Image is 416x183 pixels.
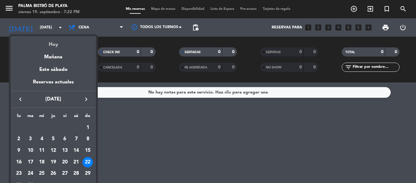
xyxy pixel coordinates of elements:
td: 28 de diciembre de 2024 [71,168,82,180]
div: 17 [25,157,36,167]
td: 17 de diciembre de 2024 [25,156,36,168]
th: martes [25,112,36,122]
div: Este sábado [11,61,96,78]
td: 24 de diciembre de 2024 [25,168,36,180]
i: keyboard_arrow_left [17,96,24,103]
td: 10 de diciembre de 2024 [25,145,36,156]
td: 3 de diciembre de 2024 [25,134,36,145]
div: 26 [48,169,58,179]
td: 19 de diciembre de 2024 [48,156,59,168]
div: 9 [14,145,24,156]
div: 3 [25,134,36,144]
div: 22 [83,157,93,167]
div: 4 [37,134,47,144]
td: 25 de diciembre de 2024 [36,168,48,180]
th: miércoles [36,112,48,122]
div: 14 [71,145,81,156]
th: viernes [59,112,71,122]
td: 22 de diciembre de 2024 [82,156,93,168]
div: 10 [25,145,36,156]
div: 16 [14,157,24,167]
div: 13 [60,145,70,156]
div: 25 [37,169,47,179]
div: 20 [60,157,70,167]
td: 18 de diciembre de 2024 [36,156,48,168]
span: [DATE] [26,95,81,103]
div: 23 [14,169,24,179]
div: 24 [25,169,36,179]
th: lunes [13,112,25,122]
div: Mañana [11,49,96,61]
i: keyboard_arrow_right [83,96,90,103]
td: 1 de diciembre de 2024 [82,122,93,134]
td: 27 de diciembre de 2024 [59,168,71,180]
td: 5 de diciembre de 2024 [48,134,59,145]
div: 27 [60,169,70,179]
td: 21 de diciembre de 2024 [71,156,82,168]
div: 28 [71,169,81,179]
div: Reservas actuales [11,78,96,91]
th: sábado [71,112,82,122]
td: 29 de diciembre de 2024 [82,168,93,180]
td: 9 de diciembre de 2024 [13,145,25,156]
div: 1 [83,123,93,133]
td: 11 de diciembre de 2024 [36,145,48,156]
td: 20 de diciembre de 2024 [59,156,71,168]
button: keyboard_arrow_left [15,95,26,103]
td: 12 de diciembre de 2024 [48,145,59,156]
div: 18 [37,157,47,167]
div: 5 [48,134,58,144]
button: keyboard_arrow_right [81,95,92,103]
td: 15 de diciembre de 2024 [82,145,93,156]
div: 6 [60,134,70,144]
td: 16 de diciembre de 2024 [13,156,25,168]
td: DIC. [13,122,82,134]
td: 14 de diciembre de 2024 [71,145,82,156]
div: 21 [71,157,81,167]
div: 8 [83,134,93,144]
td: 13 de diciembre de 2024 [59,145,71,156]
td: 4 de diciembre de 2024 [36,134,48,145]
div: 7 [71,134,81,144]
div: 29 [83,169,93,179]
td: 8 de diciembre de 2024 [82,134,93,145]
div: 2 [14,134,24,144]
div: 11 [37,145,47,156]
td: 6 de diciembre de 2024 [59,134,71,145]
td: 23 de diciembre de 2024 [13,168,25,180]
th: jueves [48,112,59,122]
td: 26 de diciembre de 2024 [48,168,59,180]
td: 2 de diciembre de 2024 [13,134,25,145]
div: Hoy [11,36,96,49]
th: domingo [82,112,93,122]
td: 7 de diciembre de 2024 [71,134,82,145]
div: 15 [83,145,93,156]
div: 19 [48,157,58,167]
div: 12 [48,145,58,156]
